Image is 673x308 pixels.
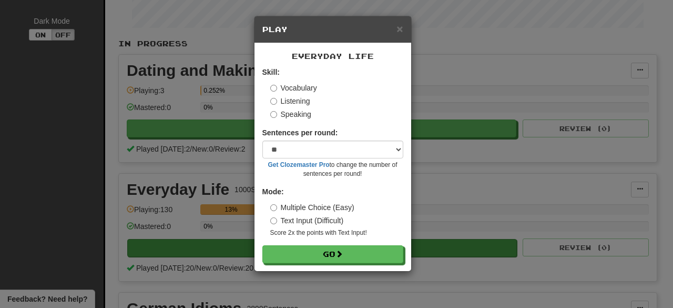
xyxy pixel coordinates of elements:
[270,202,354,213] label: Multiple Choice (Easy)
[270,83,317,93] label: Vocabulary
[262,187,284,196] strong: Mode:
[262,161,403,178] small: to change the number of sentences per round!
[270,96,310,106] label: Listening
[270,109,311,120] label: Speaking
[262,127,338,138] label: Sentences per round:
[262,24,403,35] h5: Play
[270,228,403,237] small: Score 2x the points with Text Input !
[396,23,403,35] span: ×
[270,85,277,92] input: Vocabulary
[396,23,403,34] button: Close
[270,98,277,105] input: Listening
[268,161,330,168] a: Get Clozemaster Pro
[270,111,277,118] input: Speaking
[270,204,277,211] input: Multiple Choice (Easy)
[270,215,344,226] label: Text Input (Difficult)
[262,245,403,263] button: Go
[292,52,374,61] span: Everyday Life
[270,217,277,224] input: Text Input (Difficult)
[262,68,280,76] strong: Skill:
